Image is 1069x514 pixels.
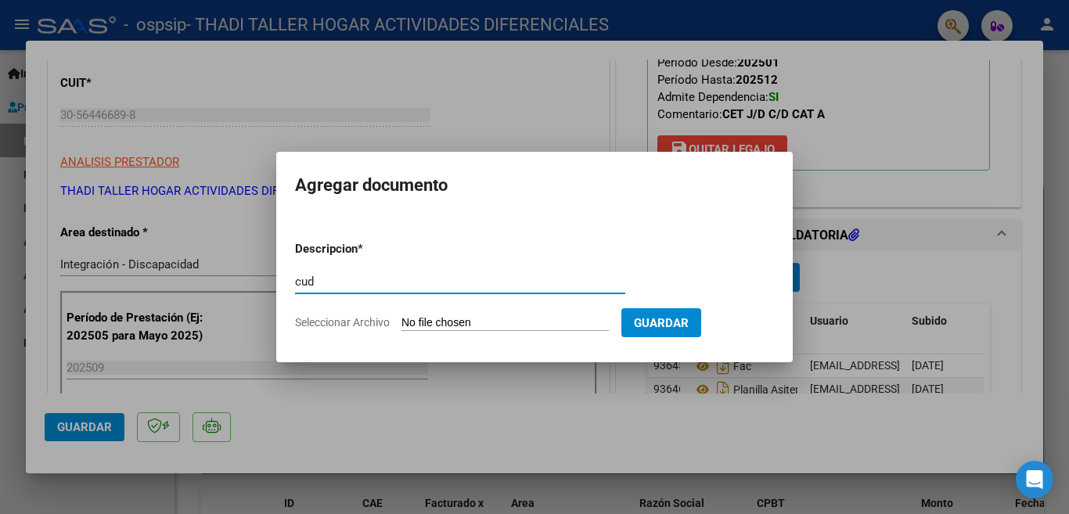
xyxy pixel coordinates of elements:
[621,308,701,337] button: Guardar
[295,316,390,329] span: Seleccionar Archivo
[634,316,689,330] span: Guardar
[295,171,774,200] h2: Agregar documento
[295,240,439,258] p: Descripcion
[1016,461,1053,498] div: Open Intercom Messenger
